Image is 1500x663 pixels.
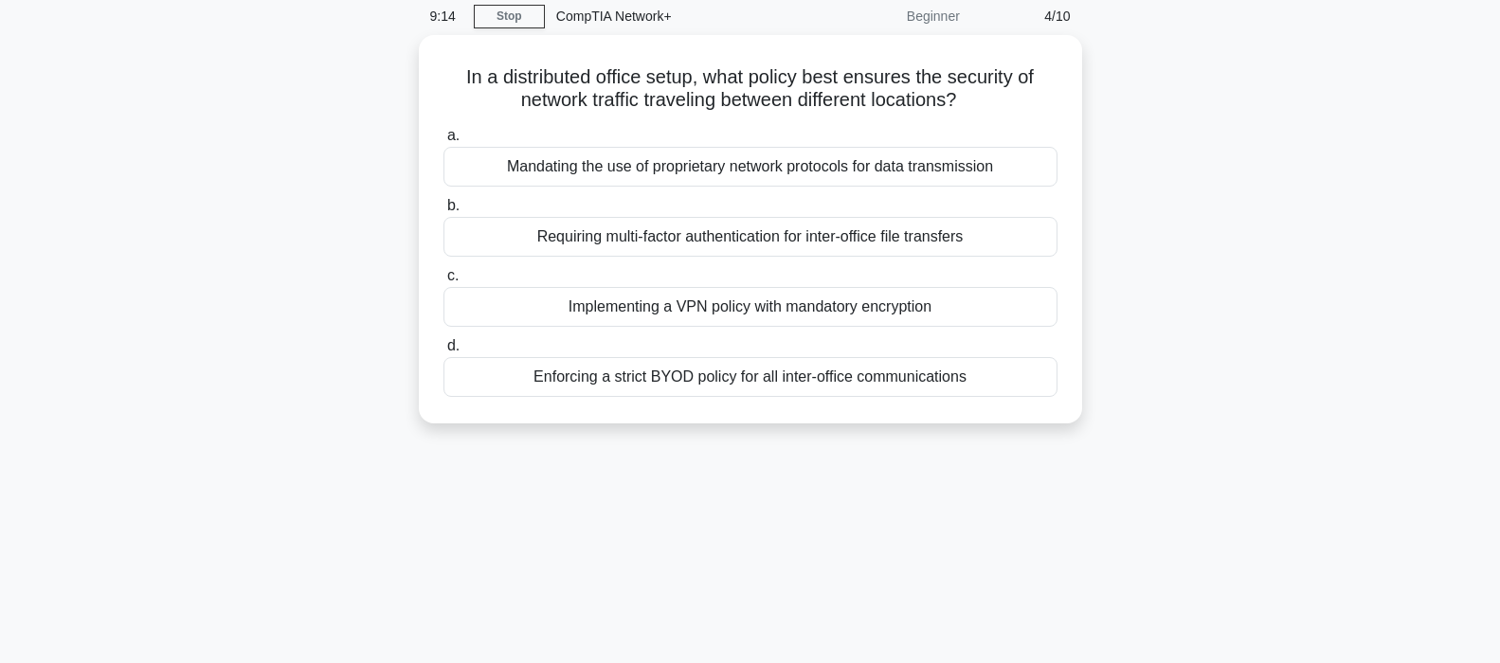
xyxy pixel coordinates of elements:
span: a. [447,127,460,143]
span: c. [447,267,459,283]
span: b. [447,197,460,213]
div: Mandating the use of proprietary network protocols for data transmission [443,147,1057,187]
div: Implementing a VPN policy with mandatory encryption [443,287,1057,327]
h5: In a distributed office setup, what policy best ensures the security of network traffic traveling... [442,65,1059,113]
div: Enforcing a strict BYOD policy for all inter-office communications [443,357,1057,397]
div: Requiring multi-factor authentication for inter-office file transfers [443,217,1057,257]
span: d. [447,337,460,353]
a: Stop [474,5,545,28]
